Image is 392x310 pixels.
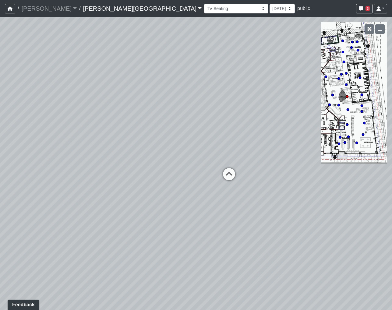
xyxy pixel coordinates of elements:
button: 3 [356,4,373,13]
span: 3 [366,6,370,11]
span: public [297,6,310,11]
a: [PERSON_NAME] [21,2,77,15]
span: / [77,2,83,15]
span: / [15,2,21,15]
a: [PERSON_NAME][GEOGRAPHIC_DATA] [83,2,202,15]
iframe: Ybug feedback widget [5,298,41,310]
